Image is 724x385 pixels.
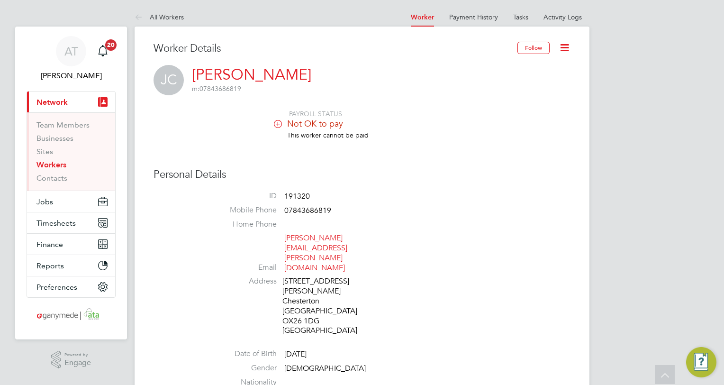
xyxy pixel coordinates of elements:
span: Angie Taylor [27,70,116,82]
button: Timesheets [27,212,115,233]
span: 191320 [284,192,310,201]
span: Engage [64,359,91,367]
button: Engage Resource Center [686,347,716,377]
span: 07843686819 [284,206,331,215]
span: Not OK to pay [287,118,343,129]
img: ganymedesolutions-logo-retina.png [34,307,109,322]
span: [DEMOGRAPHIC_DATA] [284,364,366,373]
label: Address [210,276,277,286]
a: Worker [411,13,434,21]
a: Tasks [513,13,528,21]
button: Preferences [27,276,115,297]
a: Activity Logs [543,13,582,21]
div: [STREET_ADDRESS][PERSON_NAME] Chesterton [GEOGRAPHIC_DATA] OX26 1DG [GEOGRAPHIC_DATA] [282,276,372,336]
a: AT[PERSON_NAME] [27,36,116,82]
a: 20 [93,36,112,66]
span: 07843686819 [192,84,241,93]
nav: Main navigation [15,27,127,339]
button: Finance [27,234,115,255]
span: PAYROLL STATUS [289,110,342,118]
span: 20 [105,39,117,51]
span: Network [36,98,68,107]
span: Finance [36,240,63,249]
a: All Workers [135,13,184,21]
a: Go to home page [27,307,116,322]
a: Contacts [36,174,67,183]
span: This worker cannot be paid [287,131,369,139]
div: Network [27,112,115,191]
a: Sites [36,147,53,156]
span: JC [154,65,184,95]
span: AT [64,45,78,57]
span: Jobs [36,197,53,206]
a: [PERSON_NAME] [192,65,311,84]
button: Follow [517,42,550,54]
h3: Personal Details [154,168,570,182]
a: Powered byEngage [51,351,91,369]
button: Network [27,92,115,112]
span: m: [192,84,199,93]
button: Jobs [27,191,115,212]
span: Preferences [36,283,77,292]
label: Mobile Phone [210,205,277,215]
span: Powered by [64,351,91,359]
a: Payment History [449,13,498,21]
label: Date of Birth [210,349,277,359]
span: [DATE] [284,349,307,359]
button: Reports [27,255,115,276]
span: Reports [36,261,64,270]
a: Businesses [36,134,73,143]
label: Gender [210,363,277,373]
label: Home Phone [210,220,277,229]
a: [PERSON_NAME][EMAIL_ADDRESS][PERSON_NAME][DOMAIN_NAME] [284,233,347,272]
h3: Worker Details [154,42,517,55]
label: Email [210,263,277,273]
label: ID [210,191,277,201]
a: Workers [36,160,66,169]
span: Timesheets [36,219,76,228]
a: Team Members [36,120,90,129]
